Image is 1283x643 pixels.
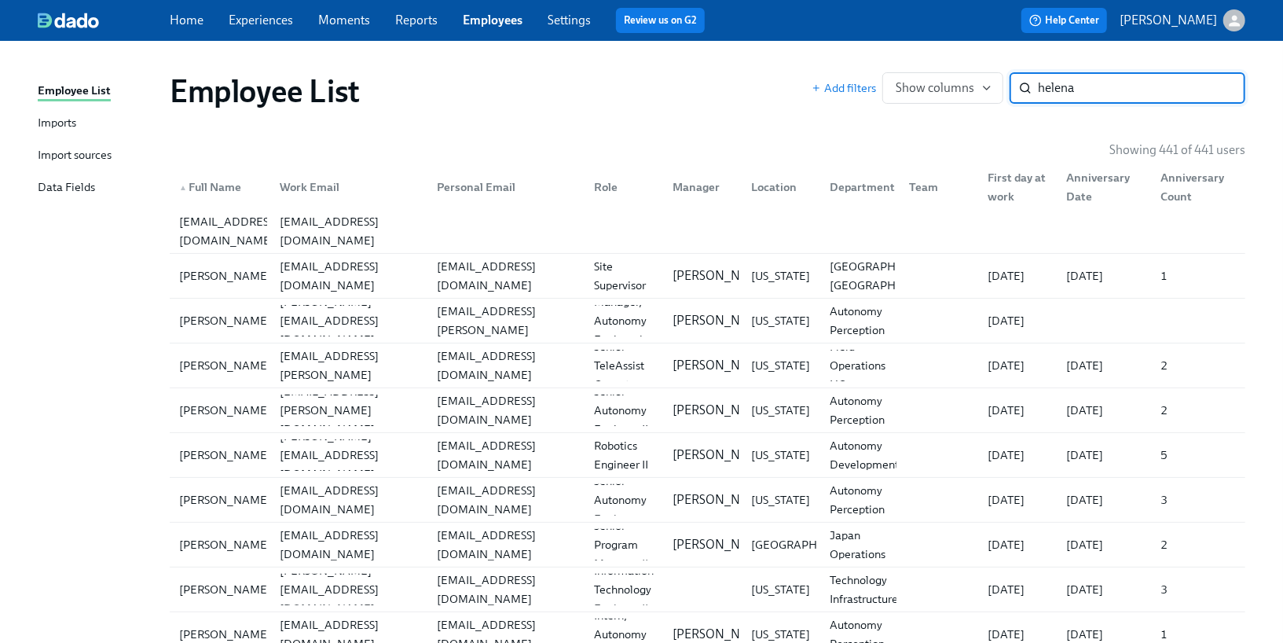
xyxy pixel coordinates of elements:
div: [EMAIL_ADDRESS][DOMAIN_NAME] [273,481,424,519]
button: [PERSON_NAME] [1120,9,1245,31]
button: Add filters [812,80,876,96]
button: Review us on G2 [616,8,705,33]
p: [PERSON_NAME] [673,446,770,464]
p: [PERSON_NAME] [673,357,770,374]
div: [PERSON_NAME] [173,580,277,599]
div: [DATE] [981,491,1054,509]
div: [PERSON_NAME] [173,401,277,420]
a: [EMAIL_ADDRESS][DOMAIN_NAME][EMAIL_ADDRESS][DOMAIN_NAME] [170,209,1245,254]
div: Team [903,178,975,197]
div: [PERSON_NAME][EMAIL_ADDRESS][PERSON_NAME][DOMAIN_NAME] [431,283,581,358]
a: Review us on G2 [624,13,697,28]
a: [PERSON_NAME][PERSON_NAME][EMAIL_ADDRESS][DOMAIN_NAME][EMAIL_ADDRESS][DOMAIN_NAME]Robotics Engine... [170,433,1245,478]
div: Full Name [173,178,267,197]
div: Site Deployments-[GEOGRAPHIC_DATA], [GEOGRAPHIC_DATA] Lyft [824,238,955,314]
div: Japan Operations [824,526,896,564]
div: [DATE] [981,356,1054,375]
div: Employee List [38,82,111,101]
div: [DATE] [1060,401,1148,420]
h1: Employee List [170,72,360,110]
div: 3 [1154,580,1242,599]
span: Help Center [1029,13,1099,28]
div: [PERSON_NAME][EMAIL_ADDRESS][PERSON_NAME][DOMAIN_NAME][EMAIL_ADDRESS][DOMAIN_NAME]Senior Autonomy... [170,388,1245,432]
div: [DATE] [981,266,1054,285]
div: [PERSON_NAME][EMAIL_ADDRESS][DOMAIN_NAME] [273,427,424,483]
a: [PERSON_NAME][PERSON_NAME][EMAIL_ADDRESS][PERSON_NAME][DOMAIN_NAME][EMAIL_ADDRESS][DOMAIN_NAME]Se... [170,344,1245,388]
div: 2 [1154,401,1242,420]
div: [US_STATE] [746,580,818,599]
div: First day at work [981,168,1054,206]
div: [US_STATE] [746,491,818,509]
a: [PERSON_NAME][EMAIL_ADDRESS][DOMAIN_NAME][EMAIL_ADDRESS][DOMAIN_NAME]Senior Autonomy Engineer[PER... [170,478,1245,523]
a: dado [38,13,170,28]
div: Autonomy Perception [824,391,896,429]
div: Work Email [273,178,424,197]
div: Location [746,178,818,197]
a: [PERSON_NAME][EMAIL_ADDRESS][PERSON_NAME][DOMAIN_NAME][EMAIL_ADDRESS][DOMAIN_NAME]Senior Autonomy... [170,388,1245,433]
div: Role [588,178,660,197]
div: Role [581,171,660,203]
div: 1 [1154,266,1242,285]
div: [EMAIL_ADDRESS][DOMAIN_NAME] [431,347,581,384]
div: Field Operations HQ [824,337,896,394]
div: [DATE] [1060,580,1148,599]
div: Location [739,171,818,203]
div: [EMAIL_ADDRESS][DOMAIN_NAME] [273,526,424,564]
div: Anniversary Date [1060,168,1148,206]
p: [PERSON_NAME] [673,491,770,509]
div: Anniversary Date [1054,171,1148,203]
div: [EMAIL_ADDRESS][DOMAIN_NAME] [431,481,581,519]
div: [GEOGRAPHIC_DATA] [746,535,874,554]
div: [PERSON_NAME][EMAIL_ADDRESS][DOMAIN_NAME] [273,561,424,618]
div: [DATE] [981,401,1054,420]
div: [DATE] [981,311,1054,330]
div: [EMAIL_ADDRESS][PERSON_NAME][DOMAIN_NAME] [273,382,424,439]
div: Manager [666,178,739,197]
div: [PERSON_NAME] [173,356,277,375]
img: dado [38,13,99,28]
a: Imports [38,114,157,134]
div: [PERSON_NAME][EMAIL_ADDRESS][DOMAIN_NAME][EMAIL_ADDRESS][DOMAIN_NAME]Senior Program Manager II[PE... [170,523,1245,567]
p: Showing 441 of 441 users [1109,141,1245,159]
div: [US_STATE] [746,266,818,285]
div: [EMAIL_ADDRESS][DOMAIN_NAME] [273,257,424,295]
input: Search by name [1038,72,1245,104]
p: [PERSON_NAME] [673,267,770,285]
div: [DATE] [981,535,1054,554]
div: [DATE] [981,446,1054,465]
div: Autonomy Perception [824,481,896,519]
a: Settings [548,13,591,28]
div: Imports [38,114,76,134]
p: [PERSON_NAME] [673,626,770,643]
div: [DATE] [981,580,1054,599]
div: Anniversary Count [1148,171,1242,203]
div: Robotics Engineer II [588,436,660,474]
div: [PERSON_NAME] [173,535,277,554]
div: Autonomy Perception [824,302,896,340]
div: [US_STATE] [746,401,818,420]
a: Data Fields [38,178,157,198]
div: Personal Email [424,171,581,203]
a: Import sources [38,146,157,166]
div: 2 [1154,356,1242,375]
div: Manager [660,171,739,203]
div: [PERSON_NAME][EMAIL_ADDRESS][DOMAIN_NAME][EMAIL_ADDRESS][DOMAIN_NAME]Senior Autonomy Engineer[PER... [170,478,1245,522]
div: [PERSON_NAME] [173,266,277,285]
div: [EMAIL_ADDRESS][DOMAIN_NAME] [431,526,581,564]
button: Help Center [1021,8,1107,33]
div: [EMAIL_ADDRESS][DOMAIN_NAME] [431,436,581,474]
div: Autonomy Development [824,436,906,474]
div: Import sources [38,146,112,166]
div: Senior Autonomy Engineer II [588,382,660,439]
a: Reports [395,13,438,28]
div: Data Fields [38,178,95,198]
div: [EMAIL_ADDRESS][DOMAIN_NAME] [273,212,424,250]
a: [PERSON_NAME][PERSON_NAME][EMAIL_ADDRESS][DOMAIN_NAME][PERSON_NAME][EMAIL_ADDRESS][PERSON_NAME][D... [170,299,1245,344]
a: Employee List [38,82,157,101]
div: [DATE] [1060,535,1148,554]
div: Anniversary Count [1154,168,1242,206]
div: [DATE] [1060,356,1148,375]
div: [DATE] [1060,491,1148,509]
div: [DATE] [1060,446,1148,465]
